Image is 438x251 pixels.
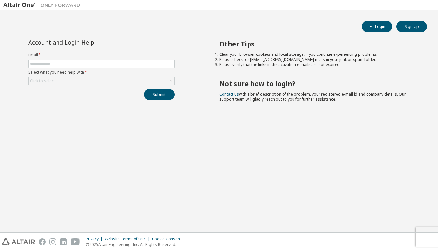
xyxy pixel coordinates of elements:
[30,79,55,84] div: Click to select
[219,57,416,62] li: Please check for [EMAIL_ADDRESS][DOMAIN_NAME] mails in your junk or spam folder.
[3,2,83,8] img: Altair One
[86,237,105,242] div: Privacy
[39,238,46,245] img: facebook.svg
[29,77,174,85] div: Click to select
[152,237,185,242] div: Cookie Consent
[2,238,35,245] img: altair_logo.svg
[219,91,239,97] a: Contact us
[28,53,175,58] label: Email
[219,79,416,88] h2: Not sure how to login?
[60,238,67,245] img: linkedin.svg
[28,40,145,45] div: Account and Login Help
[219,52,416,57] li: Clear your browser cookies and local storage, if you continue experiencing problems.
[49,238,56,245] img: instagram.svg
[71,238,80,245] img: youtube.svg
[219,91,406,102] span: with a brief description of the problem, your registered e-mail id and company details. Our suppo...
[86,242,185,247] p: © 2025 Altair Engineering, Inc. All Rights Reserved.
[396,21,427,32] button: Sign Up
[105,237,152,242] div: Website Terms of Use
[28,70,175,75] label: Select what you need help with
[362,21,392,32] button: Login
[219,62,416,67] li: Please verify that the links in the activation e-mails are not expired.
[219,40,416,48] h2: Other Tips
[144,89,175,100] button: Submit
